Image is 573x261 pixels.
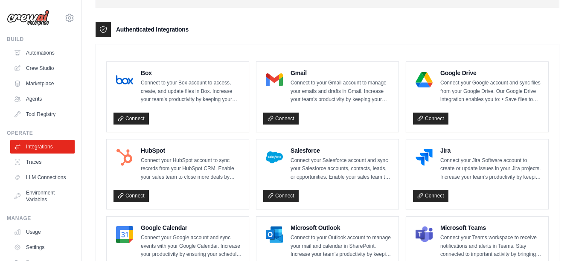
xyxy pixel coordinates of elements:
[440,69,541,77] h4: Google Drive
[291,234,392,259] p: Connect to your Outlook account to manage your mail and calendar in SharePoint. Increase your tea...
[116,226,133,243] img: Google Calendar Logo
[10,77,75,90] a: Marketplace
[113,190,149,202] a: Connect
[10,241,75,254] a: Settings
[413,113,448,125] a: Connect
[10,92,75,106] a: Agents
[10,140,75,154] a: Integrations
[7,36,75,43] div: Build
[10,46,75,60] a: Automations
[291,223,392,232] h4: Microsoft Outlook
[10,186,75,206] a: Environment Variables
[291,157,392,182] p: Connect your Salesforce account and sync your Salesforce accounts, contacts, leads, or opportunit...
[141,223,242,232] h4: Google Calendar
[291,146,392,155] h4: Salesforce
[113,113,149,125] a: Connect
[440,223,541,232] h4: Microsoft Teams
[10,61,75,75] a: Crew Studio
[141,234,242,259] p: Connect your Google account and sync events with your Google Calendar. Increase your productivity...
[416,71,433,88] img: Google Drive Logo
[141,157,242,182] p: Connect your HubSpot account to sync records from your HubSpot CRM. Enable your sales team to clo...
[116,71,133,88] img: Box Logo
[416,226,433,243] img: Microsoft Teams Logo
[116,25,189,34] h3: Authenticated Integrations
[440,157,541,182] p: Connect your Jira Software account to create or update issues in your Jira projects. Increase you...
[291,79,392,104] p: Connect to your Gmail account to manage your emails and drafts in Gmail. Increase your team’s pro...
[10,155,75,169] a: Traces
[291,69,392,77] h4: Gmail
[266,71,283,88] img: Gmail Logo
[10,107,75,121] a: Tool Registry
[266,226,283,243] img: Microsoft Outlook Logo
[10,171,75,184] a: LLM Connections
[7,130,75,136] div: Operate
[440,234,541,259] p: Connect your Teams workspace to receive notifications and alerts in Teams. Stay connected to impo...
[141,69,242,77] h4: Box
[141,79,242,104] p: Connect to your Box account to access, create, and update files in Box. Increase your team’s prod...
[416,149,433,166] img: Jira Logo
[7,10,49,26] img: Logo
[440,146,541,155] h4: Jira
[266,149,283,166] img: Salesforce Logo
[141,146,242,155] h4: HubSpot
[263,190,299,202] a: Connect
[440,79,541,104] p: Connect your Google account and sync files from your Google Drive. Our Google Drive integration e...
[10,225,75,239] a: Usage
[7,215,75,222] div: Manage
[413,190,448,202] a: Connect
[263,113,299,125] a: Connect
[116,149,133,166] img: HubSpot Logo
